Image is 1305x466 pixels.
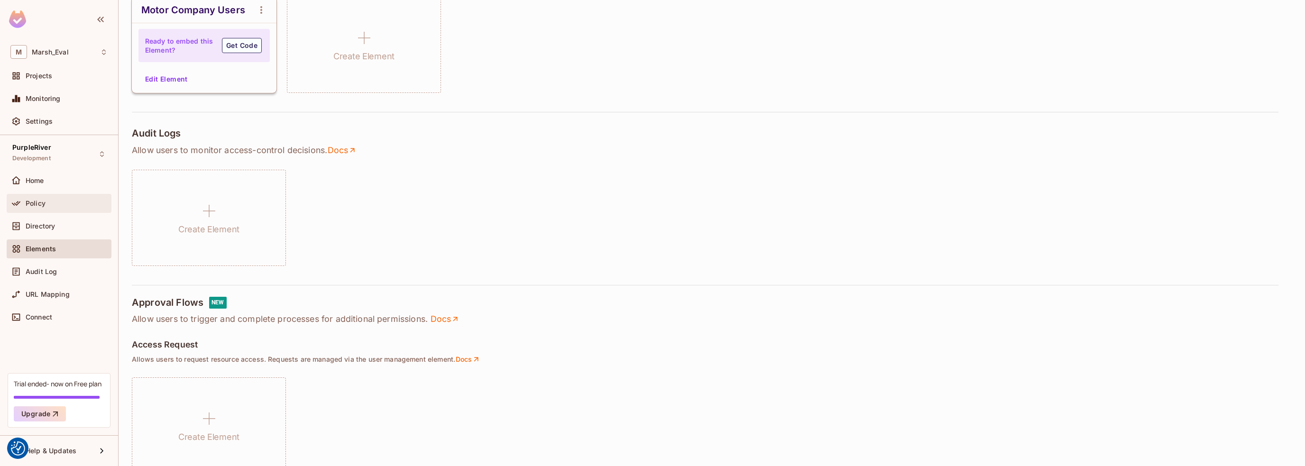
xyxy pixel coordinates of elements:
button: open Menu [252,0,271,19]
a: Docs [327,145,357,156]
span: Audit Log [26,268,57,275]
span: Workspace: Marsh_Eval [32,48,69,56]
p: Allows users to request resource access. Requests are managed via the user management element . [132,355,1292,364]
button: Edit Element [141,72,192,87]
button: Get Code [222,38,262,53]
span: URL Mapping [26,291,70,298]
div: Motor Company Users [141,4,245,16]
p: Allow users to trigger and complete processes for additional permissions. [132,313,1292,325]
button: Upgrade [14,406,66,421]
span: Monitoring [26,95,61,102]
span: Directory [26,222,55,230]
img: Revisit consent button [11,441,25,456]
span: M [10,45,27,59]
span: Elements [26,245,56,253]
button: Consent Preferences [11,441,25,456]
h4: Ready to embed this Element? [145,37,213,55]
h1: Create Element [178,430,239,444]
span: Help & Updates [26,447,76,455]
h1: Create Element [333,49,395,64]
span: Connect [26,313,52,321]
span: Development [12,155,51,162]
h4: Audit Logs [132,128,181,139]
span: Home [26,177,44,184]
span: Policy [26,200,46,207]
div: Trial ended- now on Free plan [14,379,101,388]
span: PurpleRiver [12,144,51,151]
h1: Create Element [178,222,239,237]
h5: Access Request [132,340,198,349]
a: Docs [430,313,460,325]
a: Docs [455,355,481,364]
h4: Approval Flows [132,297,203,309]
span: Settings [26,118,53,125]
div: NEW [209,297,226,309]
img: SReyMgAAAABJRU5ErkJggg== [9,10,26,28]
p: Allow users to monitor access-control decisions . [132,145,1292,156]
span: Projects [26,72,52,80]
